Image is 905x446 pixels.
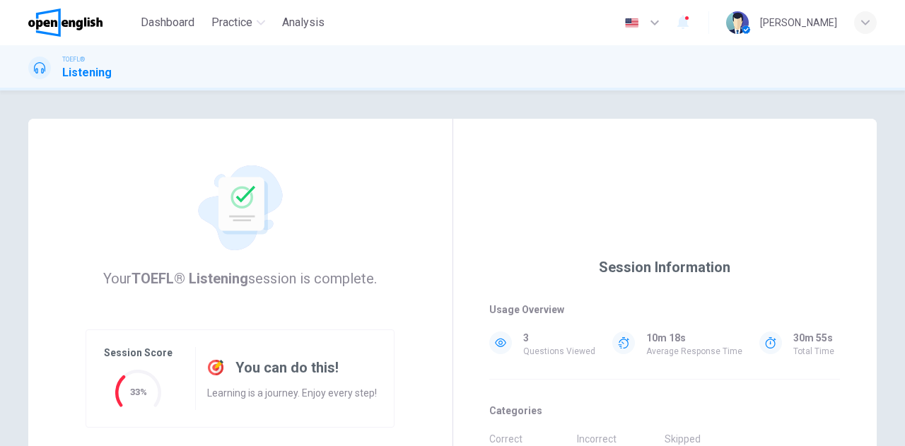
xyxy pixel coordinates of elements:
span: Dashboard [141,14,194,31]
button: Analysis [276,10,330,35]
p: Session Score [104,347,173,358]
h6: You can do this! [235,356,339,379]
span: Analysis [282,14,325,31]
span: TOEFL® [62,54,85,64]
p: Questions Viewed [523,346,595,356]
span: Categories [489,402,840,419]
p: 3 [523,329,529,346]
img: en [623,18,641,28]
button: Practice [206,10,271,35]
p: Average response time [646,346,742,356]
p: 30m 55s [793,329,833,346]
a: OpenEnglish logo [28,8,135,37]
span: Usage Overview [489,301,840,318]
h6: Your session is complete. [103,267,377,290]
strong: TOEFL® Listening [132,270,248,287]
h6: Session Information [599,256,730,278]
button: Dashboard [135,10,200,35]
p: Total Time [793,346,834,356]
h1: Listening [62,64,112,81]
div: [PERSON_NAME] [760,14,837,31]
p: 10m 18s [646,329,686,346]
text: 33% [129,387,146,397]
span: Practice [211,14,252,31]
p: Learning is a journey. Enjoy every step! [207,385,377,401]
img: Profile picture [726,11,749,34]
img: OpenEnglish logo [28,8,103,37]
